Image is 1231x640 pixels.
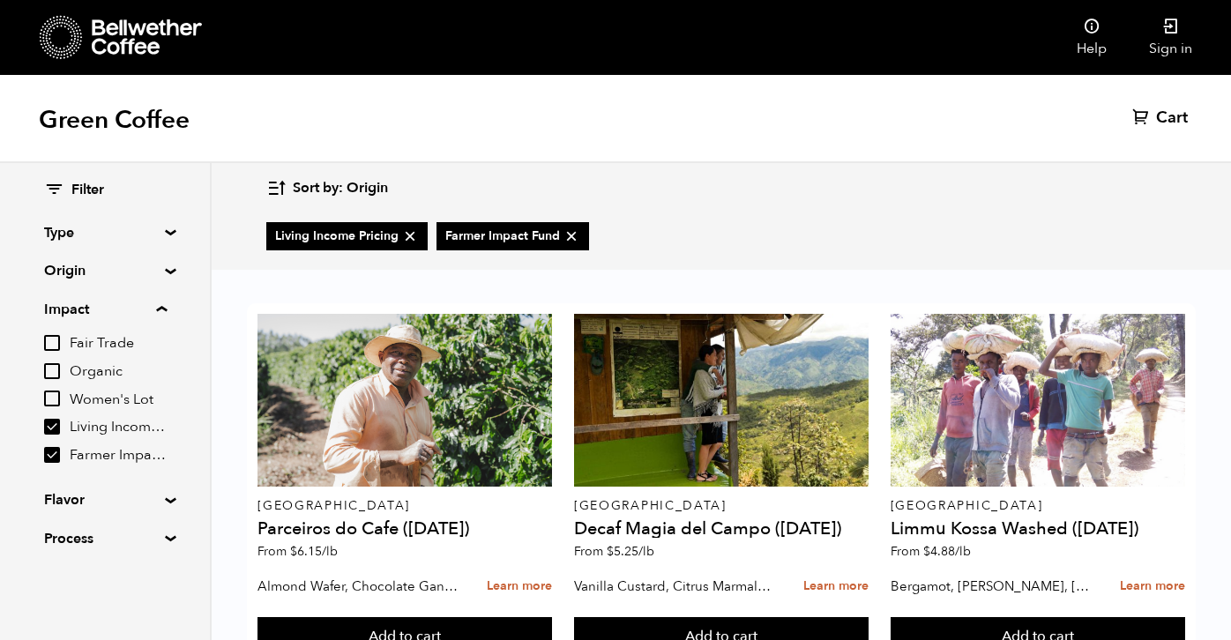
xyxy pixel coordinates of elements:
[44,391,60,406] input: Women's Lot
[607,543,614,560] span: $
[44,419,60,435] input: Living Income Pricing
[257,573,458,599] p: Almond Wafer, Chocolate Ganache, Bing Cherry
[44,363,60,379] input: Organic
[257,520,552,538] h4: Parceiros do Cafe ([DATE])
[275,227,419,245] span: Living Income Pricing
[70,418,167,437] span: Living Income Pricing
[607,543,654,560] bdi: 5.25
[955,543,971,560] span: /lb
[638,543,654,560] span: /lb
[1120,568,1185,606] a: Learn more
[44,447,60,463] input: Farmer Impact Fund
[803,568,869,606] a: Learn more
[293,179,388,198] span: Sort by: Origin
[1156,108,1188,129] span: Cart
[70,334,167,353] span: Fair Trade
[257,543,338,560] span: From
[44,489,166,510] summary: Flavor
[891,520,1185,538] h4: Limmu Kossa Washed ([DATE])
[70,446,167,465] span: Farmer Impact Fund
[44,260,166,281] summary: Origin
[574,543,654,560] span: From
[39,104,190,136] h1: Green Coffee
[290,543,338,560] bdi: 6.15
[71,181,104,200] span: Filter
[574,520,869,538] h4: Decaf Magia del Campo ([DATE])
[445,227,580,245] span: Farmer Impact Fund
[891,500,1185,512] p: [GEOGRAPHIC_DATA]
[487,568,552,606] a: Learn more
[290,543,297,560] span: $
[266,167,388,209] button: Sort by: Origin
[574,500,869,512] p: [GEOGRAPHIC_DATA]
[70,362,167,382] span: Organic
[322,543,338,560] span: /lb
[891,573,1091,599] p: Bergamot, [PERSON_NAME], [PERSON_NAME]
[574,573,774,599] p: Vanilla Custard, Citrus Marmalade, Caramel
[923,543,930,560] span: $
[70,391,167,410] span: Women's Lot
[257,500,552,512] p: [GEOGRAPHIC_DATA]
[44,299,167,320] summary: Impact
[44,335,60,351] input: Fair Trade
[44,528,166,549] summary: Process
[44,222,166,243] summary: Type
[923,543,971,560] bdi: 4.88
[1132,108,1192,129] a: Cart
[891,543,971,560] span: From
